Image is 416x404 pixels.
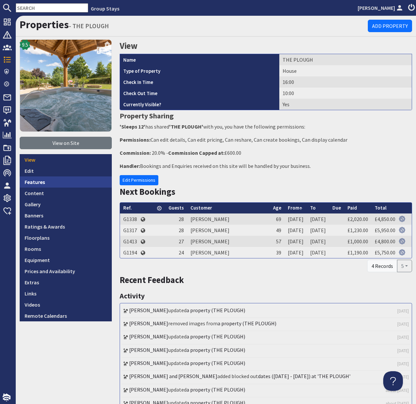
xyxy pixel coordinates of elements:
[20,176,112,188] a: Features
[397,348,409,354] a: [DATE]
[397,308,409,314] a: [DATE]
[397,260,412,272] button: 5
[375,249,395,256] a: £5,750.00
[20,188,112,199] a: Content
[187,307,245,313] a: a property (THE PLOUGH)
[347,216,368,222] a: £2,020.00
[120,88,279,99] th: Check Out Time
[397,321,409,327] a: [DATE]
[120,65,279,76] th: Type of Property
[120,213,140,225] td: G1338
[273,205,281,211] a: Age
[270,247,285,258] td: 39
[285,247,307,258] td: [DATE]
[20,277,112,288] a: Extras
[279,65,412,76] td: House
[399,249,405,255] img: Referer: Group Stays
[120,291,145,300] a: Activity
[279,54,412,65] td: THE PLOUGH
[179,249,184,256] span: 24
[399,227,405,233] img: Referer: Group Stays
[120,236,140,247] td: G1413
[218,320,276,327] a: a property (THE PLOUGH)
[69,22,109,30] small: - THE PLOUGH
[91,5,119,12] a: Group Stays
[375,216,395,222] a: £4,850.00
[285,225,307,236] td: [DATE]
[187,225,270,236] td: [PERSON_NAME]
[20,266,112,277] a: Prices and Availability
[310,205,316,211] a: To
[3,394,10,401] img: staytech_i_w-64f4e8e9ee0a9c174fd5317b4b171b261742d2d393467e5bdba4413f4f884c10.svg
[20,210,112,221] a: Banners
[20,288,112,299] a: Links
[129,347,168,353] a: [PERSON_NAME]
[22,41,28,49] span: 9.5
[279,99,412,110] td: Yes
[279,88,412,99] td: 10:00
[120,99,279,110] th: Currently Visible?
[179,227,184,233] span: 28
[270,236,285,247] td: 57
[122,345,410,358] li: updated
[279,76,412,88] td: 16:00
[20,232,112,243] a: Floorplans
[307,225,329,236] td: [DATE]
[307,236,329,247] td: [DATE]
[270,213,285,225] td: 69
[347,249,368,256] a: £1,190.00
[120,163,140,169] strong: Handler:
[397,374,409,380] a: [DATE]
[16,3,88,12] input: SEARCH
[120,162,412,170] p: Bookings and Enquiries received on this site will be handled by your business.
[20,221,112,232] a: Ratings & Awards
[120,150,151,156] strong: Commission:
[20,243,112,254] a: Rooms
[129,386,168,393] a: [PERSON_NAME]
[152,150,165,156] span: 20.0%
[288,205,302,211] a: From
[20,310,112,321] a: Remote Calendars
[368,20,412,32] a: Add Property
[120,39,412,52] h2: View
[122,331,410,344] li: updated
[122,358,410,371] li: updated
[120,136,412,144] p: Can edit details, Can edit pricing, Can reshare, Can create bookings, Can display calendar
[187,386,245,393] a: a property (THE PLOUGH)
[129,320,168,327] a: [PERSON_NAME]
[307,213,329,225] td: [DATE]
[329,203,344,213] th: Due
[187,333,245,340] a: a property (THE PLOUGH)
[383,371,403,391] iframe: Toggle Customer Support
[120,186,175,197] a: Next Bookings
[120,274,184,285] a: Recent Feedback
[166,150,241,156] span: - £600.00
[179,216,184,222] span: 28
[347,227,368,233] a: £1,230.00
[120,175,158,185] a: Edit Permissions
[375,205,386,211] a: Total
[20,39,112,131] img: THE PLOUGH's icon
[179,238,184,245] span: 27
[120,225,140,236] td: G1317
[120,136,150,143] strong: Permissions:
[120,247,140,258] td: G1194
[168,150,225,156] strong: Commission Capped at:
[168,205,184,211] a: Guests
[347,238,368,245] a: £1,000.00
[123,205,132,211] a: Ref.
[190,205,212,211] a: Customer
[375,238,395,245] a: £4,800.00
[20,154,112,165] a: View
[169,123,203,130] strong: 'THE PLOUGH'
[285,213,307,225] td: [DATE]
[399,216,405,222] img: Referer: Group Stays
[187,213,270,225] td: [PERSON_NAME]
[20,199,112,210] a: Gallery
[20,299,112,310] a: Videos
[270,225,285,236] td: 49
[397,334,409,340] a: [DATE]
[285,236,307,247] td: [DATE]
[122,305,410,318] li: updated
[120,123,412,131] p: has shared with you, you have the following permissions:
